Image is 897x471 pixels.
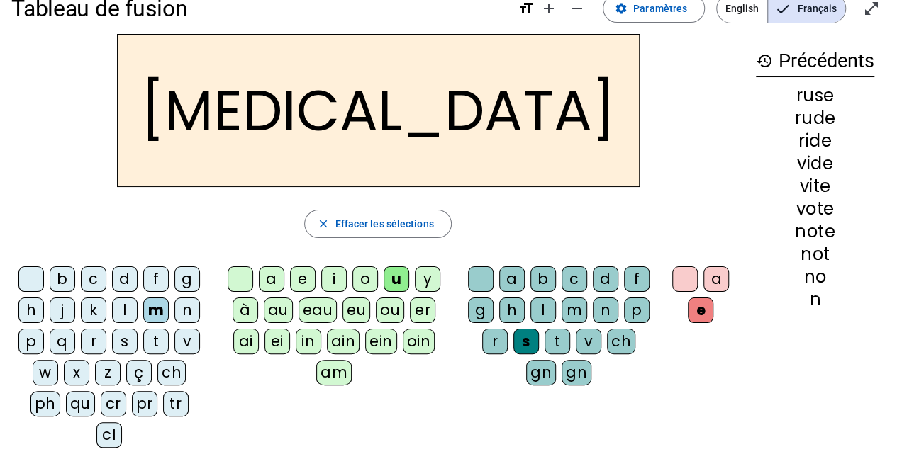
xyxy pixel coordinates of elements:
div: rude [756,110,874,127]
div: v [576,329,601,354]
div: n [174,297,200,323]
div: qu [66,391,95,416]
div: er [410,297,435,323]
div: a [703,266,729,292]
div: no [756,268,874,285]
div: n [756,291,874,308]
div: vote [756,200,874,217]
div: p [18,329,44,354]
div: c [81,266,106,292]
div: j [50,297,75,323]
div: u [384,266,409,292]
div: note [756,223,874,240]
div: f [624,266,650,292]
div: d [593,266,618,292]
div: i [321,266,347,292]
div: gn [526,360,556,385]
div: ai [233,329,259,354]
div: ç [126,360,152,385]
div: m [143,297,169,323]
div: ph [30,391,60,416]
div: s [513,329,539,354]
div: b [50,266,75,292]
div: eu [342,297,370,323]
div: e [290,266,316,292]
div: cr [101,391,126,416]
div: eau [299,297,338,323]
div: a [499,266,525,292]
div: s [112,329,138,354]
mat-icon: history [756,52,773,69]
div: a [259,266,284,292]
div: not [756,246,874,263]
div: h [18,297,44,323]
div: t [545,329,570,354]
div: ride [756,132,874,149]
div: w [33,360,58,385]
div: l [530,297,556,323]
div: x [64,360,89,385]
div: à [233,297,258,323]
div: z [95,360,121,385]
div: v [174,329,200,354]
div: d [112,266,138,292]
div: h [499,297,525,323]
div: cl [96,422,122,448]
div: ruse [756,87,874,104]
div: m [562,297,587,323]
div: n [593,297,618,323]
div: ch [157,360,186,385]
div: vite [756,178,874,195]
div: q [50,329,75,354]
div: k [81,297,106,323]
div: c [562,266,587,292]
div: g [174,266,200,292]
div: e [688,297,713,323]
div: tr [163,391,189,416]
div: au [264,297,293,323]
div: y [415,266,440,292]
div: ei [264,329,290,354]
div: ou [376,297,404,323]
div: pr [132,391,157,416]
div: f [143,266,169,292]
div: l [112,297,138,323]
div: p [624,297,650,323]
span: Effacer les sélections [335,215,433,232]
div: ein [365,329,397,354]
div: r [482,329,508,354]
button: Effacer les sélections [304,210,451,238]
h3: Précédents [756,45,874,77]
mat-icon: close [316,217,329,230]
div: vide [756,155,874,172]
h2: [MEDICAL_DATA] [117,34,640,187]
div: b [530,266,556,292]
div: oin [403,329,435,354]
div: ch [607,329,635,354]
div: g [468,297,494,323]
div: o [352,266,378,292]
div: t [143,329,169,354]
div: in [296,329,321,354]
div: gn [562,360,591,385]
mat-icon: settings [615,2,628,15]
div: am [316,360,352,385]
div: r [81,329,106,354]
div: ain [327,329,360,354]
